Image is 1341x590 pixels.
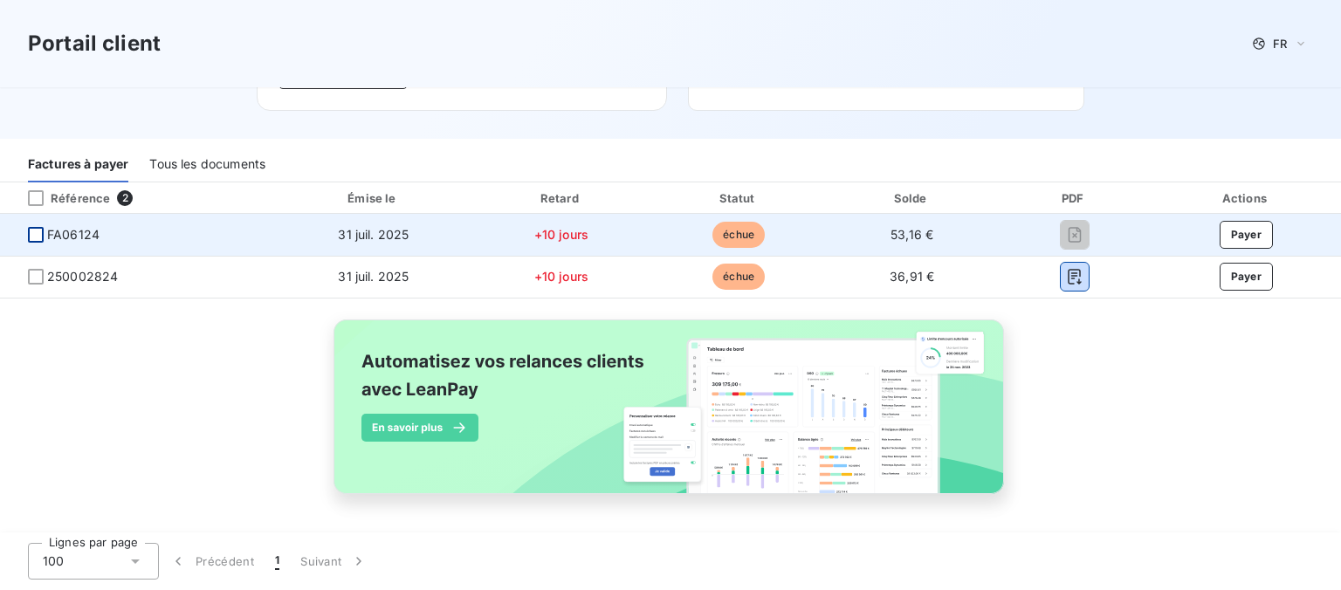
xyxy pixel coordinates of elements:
button: Suivant [290,543,378,580]
div: Retard [475,189,648,207]
div: Solde [830,189,994,207]
span: échue [712,264,765,290]
div: Factures à payer [28,146,128,182]
div: Tous les documents [149,146,265,182]
span: +10 jours [534,269,588,284]
span: FR [1273,37,1287,51]
span: FA06124 [47,226,100,244]
span: 31 juil. 2025 [338,227,409,242]
span: 250002824 [47,268,118,285]
div: Référence [14,190,110,206]
button: Payer [1220,263,1274,291]
span: 53,16 € [891,227,933,242]
div: Statut [655,189,823,207]
div: PDF [1001,189,1148,207]
span: 31 juil. 2025 [338,269,409,284]
span: 1 [275,552,279,570]
button: Précédent [159,543,265,580]
img: banner [318,309,1023,524]
span: 2 [117,190,133,206]
div: Émise le [279,189,468,207]
h3: Portail client [28,28,161,59]
div: Actions [1155,189,1338,207]
span: +10 jours [534,227,588,242]
span: échue [712,222,765,248]
span: 100 [43,552,64,570]
span: 36,91 € [890,269,934,284]
button: Payer [1220,221,1274,249]
button: 1 [265,543,290,580]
